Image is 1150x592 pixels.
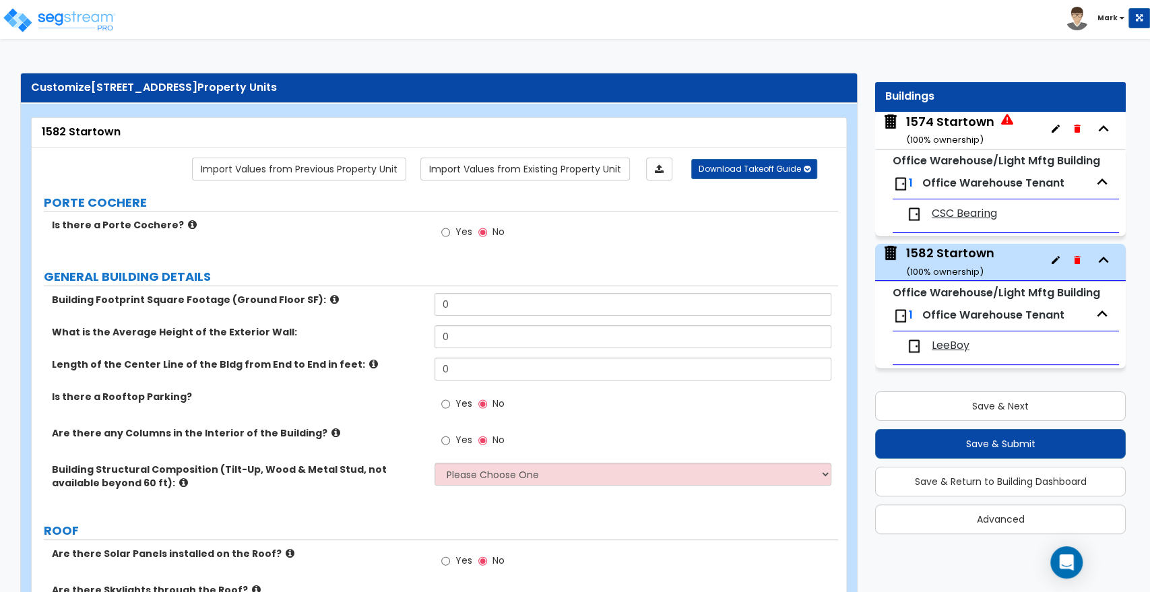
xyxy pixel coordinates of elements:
[2,7,117,34] img: logo_pro_r.png
[875,429,1126,459] button: Save & Submit
[932,206,997,222] span: CSC Bearing
[441,433,450,448] input: Yes
[492,397,504,410] span: No
[441,225,450,240] input: Yes
[882,113,899,131] img: building.svg
[52,293,424,306] label: Building Footprint Square Footage (Ground Floor SF):
[52,547,424,560] label: Are there Solar Panels installed on the Roof?
[330,294,339,304] i: click for more info!
[922,307,1064,323] span: Office Warehouse Tenant
[286,548,294,558] i: click for more info!
[91,79,197,95] span: [STREET_ADDRESS]
[478,397,487,412] input: No
[691,159,817,179] button: Download Takeoff Guide
[492,554,504,567] span: No
[909,175,913,191] span: 1
[52,426,424,440] label: Are there any Columns in the Interior of the Building?
[882,244,994,279] span: 1582 Startown
[52,390,424,403] label: Is there a Rooftop Parking?
[893,176,909,192] img: door.png
[893,308,909,324] img: door.png
[906,338,922,354] img: door.png
[31,80,847,96] div: Customize Property Units
[455,433,472,447] span: Yes
[44,194,838,211] label: PORTE COCHERE
[52,218,424,232] label: Is there a Porte Cochere?
[922,175,1064,191] span: Office Warehouse Tenant
[699,163,800,174] span: Download Takeoff Guide
[52,325,424,339] label: What is the Average Height of the Exterior Wall:
[441,554,450,568] input: Yes
[455,397,472,410] span: Yes
[420,158,630,180] a: Import the dynamic attribute values from existing properties.
[52,358,424,371] label: Length of the Center Line of the Bldg from End to End in feet:
[492,225,504,238] span: No
[646,158,672,180] a: Import the dynamic attributes value through Excel sheet
[455,225,472,238] span: Yes
[188,220,197,230] i: click for more info!
[42,125,836,140] div: 1582 Startown
[882,113,1013,147] span: 1574 Startown
[44,522,838,539] label: ROOF
[179,478,188,488] i: click for more info!
[369,359,378,369] i: click for more info!
[478,554,487,568] input: No
[875,391,1126,421] button: Save & Next
[906,265,984,278] small: ( 100 % ownership)
[893,285,1100,300] small: Office Warehouse/Light Mftg Building
[478,225,487,240] input: No
[906,133,984,146] small: ( 100 % ownership)
[893,153,1100,168] small: Office Warehouse/Light Mftg Building
[875,504,1126,534] button: Advanced
[52,463,424,490] label: Building Structural Composition (Tilt-Up, Wood & Metal Stud, not available beyond 60 ft):
[492,433,504,447] span: No
[906,206,922,222] img: door.png
[192,158,406,180] a: Import the dynamic attribute values from previous properties.
[909,307,913,323] span: 1
[932,338,969,354] span: LeeBoy
[1050,546,1083,579] div: Open Intercom Messenger
[906,113,994,147] div: 1574 Startown
[885,89,1116,104] div: Buildings
[478,433,487,448] input: No
[1097,13,1118,23] b: Mark
[44,268,838,286] label: GENERAL BUILDING DETAILS
[441,397,450,412] input: Yes
[882,244,899,262] img: building.svg
[455,554,472,567] span: Yes
[331,428,340,438] i: click for more info!
[1065,7,1089,30] img: avatar.png
[906,244,994,279] div: 1582 Startown
[875,467,1126,496] button: Save & Return to Building Dashboard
